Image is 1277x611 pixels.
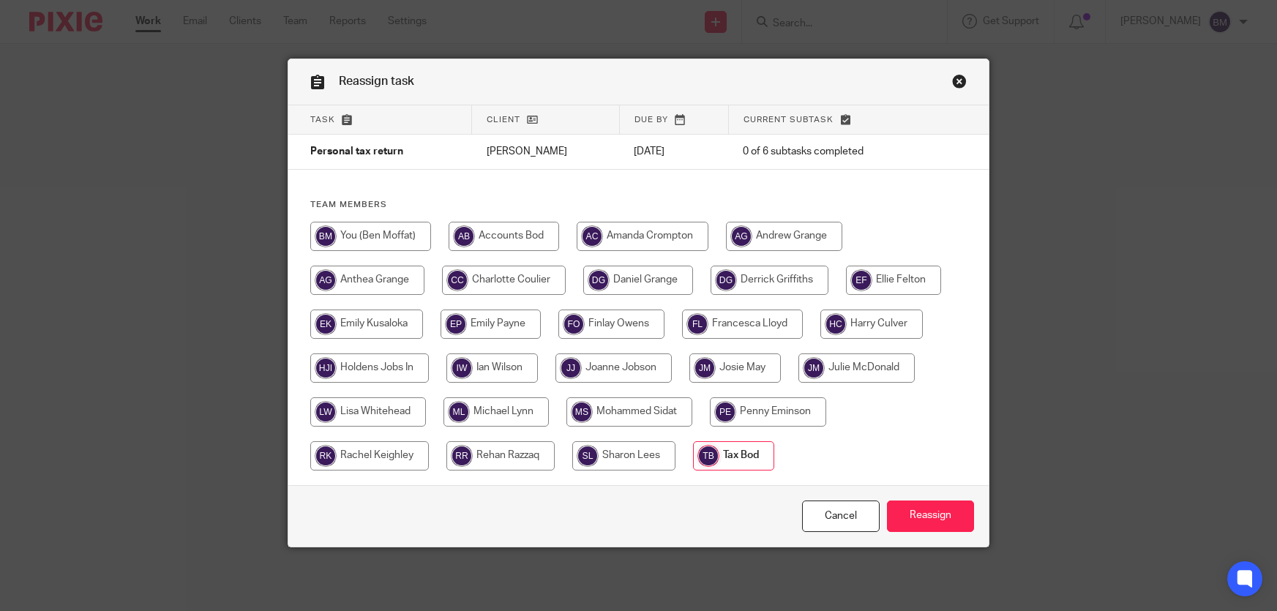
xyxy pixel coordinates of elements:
span: Current subtask [744,116,834,124]
h4: Team members [310,199,967,211]
a: Close this dialog window [802,501,880,532]
span: Reassign task [339,75,414,87]
span: Client [487,116,520,124]
td: 0 of 6 subtasks completed [728,135,929,170]
p: [PERSON_NAME] [487,144,604,159]
span: Task [310,116,335,124]
p: [DATE] [634,144,714,159]
span: Personal tax return [310,147,403,157]
span: Due by [634,116,668,124]
a: Close this dialog window [952,74,967,94]
input: Reassign [887,501,974,532]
